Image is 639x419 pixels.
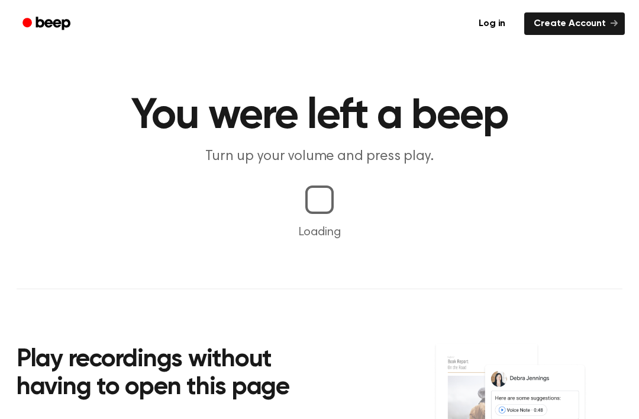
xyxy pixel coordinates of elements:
a: Beep [14,12,81,36]
p: Loading [14,223,625,241]
a: Log in [467,10,517,37]
a: Create Account [524,12,625,35]
h1: You were left a beep [17,95,622,137]
h2: Play recordings without having to open this page [17,346,335,402]
p: Turn up your volume and press play. [92,147,547,167]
